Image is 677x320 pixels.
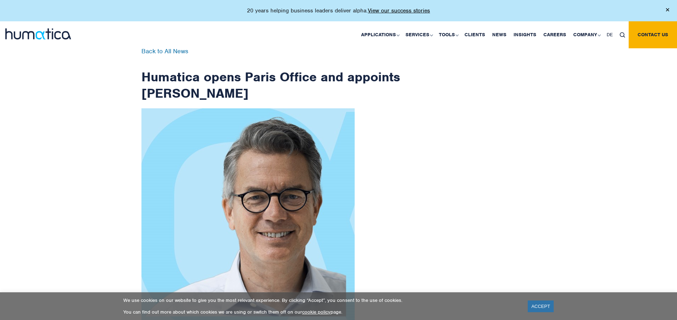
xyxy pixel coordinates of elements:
h1: Humatica opens Paris Office and appoints [PERSON_NAME] [141,48,401,101]
a: Applications [358,21,402,48]
a: Back to All News [141,47,188,55]
a: Clients [461,21,489,48]
img: logo [5,28,71,39]
a: Services [402,21,435,48]
a: Contact us [629,21,677,48]
a: News [489,21,510,48]
p: 20 years helping business leaders deliver alpha. [247,7,430,14]
a: Tools [435,21,461,48]
a: ACCEPT [528,300,554,312]
a: View our success stories [368,7,430,14]
p: We use cookies on our website to give you the most relevant experience. By clicking “Accept”, you... [123,297,519,303]
a: cookie policy [302,309,331,315]
a: Careers [540,21,570,48]
span: DE [607,32,613,38]
a: DE [603,21,616,48]
p: You can find out more about which cookies we are using or switch them off on our page. [123,309,519,315]
a: Insights [510,21,540,48]
img: search_icon [620,32,625,38]
a: Company [570,21,603,48]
